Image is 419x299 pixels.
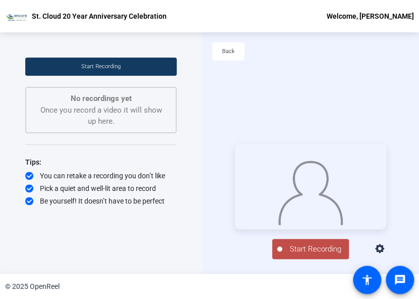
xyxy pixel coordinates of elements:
div: Once you record a video it will show up here. [36,93,166,127]
p: St. Cloud 20 Year Anniversary Celebration [32,10,167,22]
button: Back [212,42,244,61]
span: Back [222,44,235,59]
div: Be yourself! It doesn’t have to be perfect [25,196,177,206]
span: Start Recording [282,243,349,255]
p: No recordings yet [36,93,166,105]
span: Start Recording [81,63,121,70]
div: Tips: [25,156,177,168]
img: OpenReel logo [5,11,27,21]
mat-icon: message [394,274,406,286]
div: Pick a quiet and well-lit area to record [25,183,177,193]
div: You can retake a recording you don’t like [25,171,177,181]
img: overlay [278,157,343,225]
div: Welcome, [PERSON_NAME] [327,10,414,22]
div: © 2025 OpenReel [5,281,60,292]
button: Start Recording [272,239,349,259]
button: Start Recording [25,58,177,76]
mat-icon: accessibility [361,274,373,286]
